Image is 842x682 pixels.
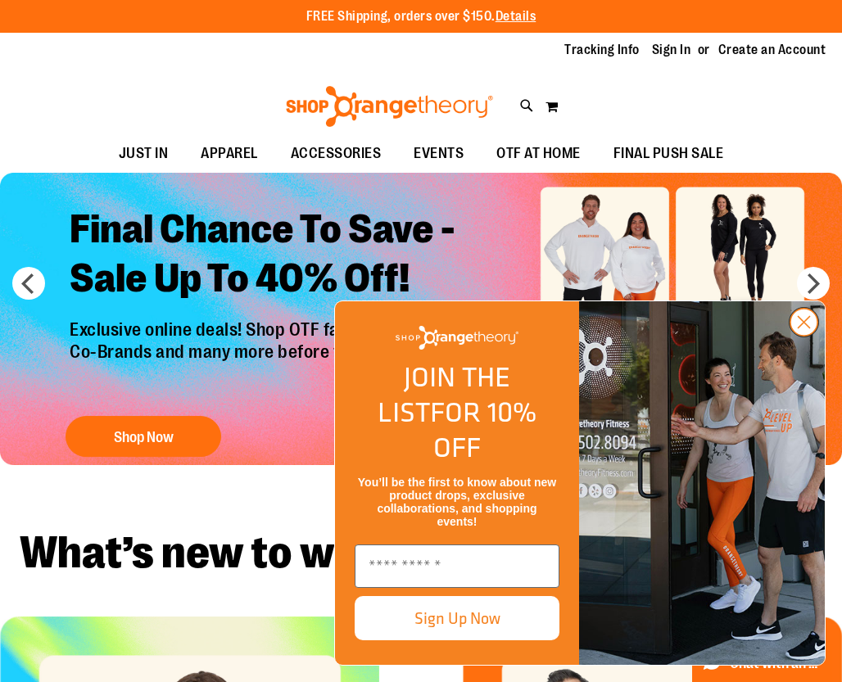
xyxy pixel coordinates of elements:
button: next [797,267,830,300]
span: FINAL PUSH SALE [613,135,724,172]
p: Exclusive online deals! Shop OTF favorites under $10, $20, $50, Co-Brands and many more before th... [57,319,571,400]
button: prev [12,267,45,300]
span: You’ll be the first to know about new product drops, exclusive collaborations, and shopping events! [358,476,556,528]
a: Details [496,9,536,24]
img: Shop Orangtheory [579,301,825,665]
span: EVENTS [414,135,464,172]
p: FREE Shipping, orders over $150. [306,7,536,26]
span: JUST IN [119,135,169,172]
h2: What’s new to wear [20,531,822,576]
button: Shop Now [66,416,221,457]
a: Final Chance To Save -Sale Up To 40% Off! Exclusive online deals! Shop OTF favorites under $10, $... [57,192,571,465]
h2: Final Chance To Save - Sale Up To 40% Off! [57,192,571,319]
span: ACCESSORIES [291,135,382,172]
a: Create an Account [718,41,826,59]
div: FLYOUT Form [318,284,842,682]
a: Sign In [652,41,691,59]
img: Shop Orangetheory [283,86,496,127]
span: OTF AT HOME [496,135,581,172]
span: APPAREL [201,135,258,172]
span: FOR 10% OFF [430,391,536,467]
button: Close dialog [789,307,819,337]
a: Tracking Info [564,41,640,59]
input: Enter email [355,544,559,588]
button: Sign Up Now [355,596,559,640]
img: Shop Orangetheory [396,326,518,350]
span: JOIN THE LIST [378,356,510,432]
